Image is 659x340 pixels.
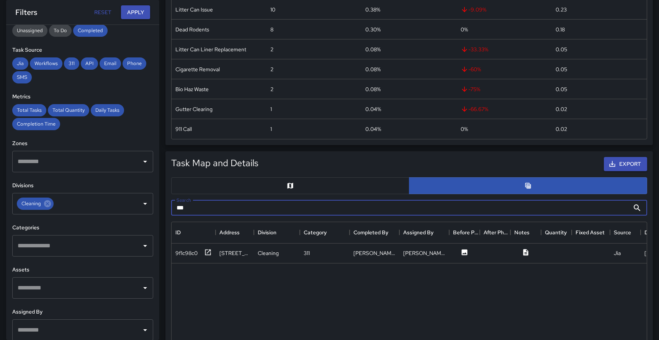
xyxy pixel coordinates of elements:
div: Completed [73,25,108,37]
div: 9f1c98c0 [175,249,198,257]
button: 9f1c98c0 [175,248,212,258]
span: Total Quantity [48,107,89,113]
div: Unassigned [12,25,47,37]
div: 0.08% [365,85,381,93]
button: Open [140,156,150,167]
button: Reset [90,5,115,20]
div: ID [175,222,181,243]
div: After Photo [480,222,510,243]
div: Fixed Asset [572,222,610,243]
div: Dead Rodents [175,26,209,33]
div: Jia [12,57,28,70]
span: 0 % [461,26,468,33]
div: 0.30% [365,26,381,33]
h6: Metrics [12,93,153,101]
div: Quantity [541,222,572,243]
span: -9.09 % [461,6,486,13]
h6: Assets [12,266,153,274]
span: -33.33 % [461,46,488,53]
div: Assigned By [399,222,449,243]
h6: Filters [15,6,37,18]
div: ID [172,222,216,243]
div: 8 [270,26,273,33]
div: 0.02 [556,105,567,113]
div: Division [254,222,300,243]
svg: Table [524,182,532,190]
h6: Divisions [12,181,153,190]
button: Map [171,177,409,194]
div: 2 [270,46,273,53]
div: 1 [270,105,272,113]
div: Ruben Lechuga [403,249,445,257]
div: Total Tasks [12,104,46,116]
div: Ruben Lechuga [353,249,396,257]
div: Completed By [353,222,388,243]
h6: Zones [12,139,153,148]
span: Completed [73,27,108,34]
div: To Do [49,25,72,37]
div: SMS [12,71,32,83]
button: Export [604,157,647,171]
h6: Categories [12,224,153,232]
div: Address [219,222,240,243]
div: Before Photo [449,222,480,243]
div: 1120 First Street Northeast [219,249,250,257]
button: Open [140,198,150,209]
button: Table [409,177,647,194]
span: Workflows [30,60,62,67]
span: 311 [64,60,79,67]
div: 311 [64,57,79,70]
div: 311 [304,249,310,257]
div: 0.08% [365,65,381,73]
div: Category [300,222,350,243]
div: Jia [614,249,621,257]
div: After Photo [484,222,510,243]
span: Cleaning [17,199,46,208]
div: Litter Can Liner Replacement [175,46,246,53]
h6: Task Source [12,46,153,54]
div: 0.04% [365,105,381,113]
span: Total Tasks [12,107,46,113]
div: Category [304,222,327,243]
div: Fixed Asset [576,222,605,243]
div: Completion Time [12,118,60,130]
div: Address [216,222,254,243]
div: Cleaning [17,198,54,210]
div: 0.05 [556,65,567,73]
button: Apply [121,5,150,20]
div: Bio Haz Waste [175,85,209,93]
div: Completed By [350,222,399,243]
h6: Assigned By [12,308,153,316]
span: Unassigned [12,27,47,34]
div: Source [610,222,641,243]
div: Notes [510,222,541,243]
div: Before Photo [453,222,480,243]
div: Email [100,57,121,70]
div: Workflows [30,57,62,70]
span: Jia [12,60,28,67]
div: 911 Call [175,125,192,133]
label: Search [177,197,191,203]
span: API [81,60,98,67]
div: 0.02 [556,125,567,133]
div: API [81,57,98,70]
div: 10 [270,6,275,13]
div: Notes [514,222,530,243]
div: Total Quantity [48,104,89,116]
div: Assigned By [403,222,433,243]
button: Open [140,240,150,251]
div: 0.18 [556,26,565,33]
span: Email [100,60,121,67]
span: Phone [123,60,146,67]
div: Phone [123,57,146,70]
div: Quantity [545,222,567,243]
h5: Task Map and Details [171,157,258,169]
div: 0.08% [365,46,381,53]
span: -75 % [461,85,480,93]
div: 0.04% [365,125,381,133]
div: 0.38% [365,6,380,13]
div: 0.05 [556,85,567,93]
div: Litter Can Issue [175,6,213,13]
span: Daily Tasks [91,107,124,113]
div: 0.05 [556,46,567,53]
